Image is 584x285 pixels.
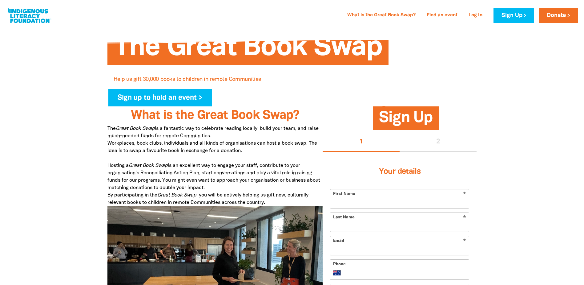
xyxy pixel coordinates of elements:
[344,10,419,20] a: What is the Great Book Swap?
[330,159,469,184] h3: Your details
[157,193,196,197] em: Great Book Swap
[423,10,461,20] a: Find an event
[465,10,486,20] a: Log In
[493,8,534,23] a: Sign Up
[539,8,578,23] a: Donate
[323,132,400,152] button: Stage 1
[116,126,155,131] em: Great Book Swap
[108,89,212,106] a: Sign up to hold an event >
[107,125,323,140] p: The is a fantastic way to celebrate reading locally, build your team, and raise much-needed funds...
[114,77,261,87] span: Help us gift 30,000 books to children in remote Communities
[114,35,382,65] span: The Great Book Swap
[107,140,323,192] p: Workplaces, book clubs, individuals and all kinds of organisations can host a book swap. The idea...
[379,111,433,130] span: Sign Up
[131,110,299,121] span: What is the Great Book Swap?
[107,192,323,206] p: By participating in the , you will be actively helping us gift new, culturally relevant books to ...
[129,163,168,168] em: Great Book Swap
